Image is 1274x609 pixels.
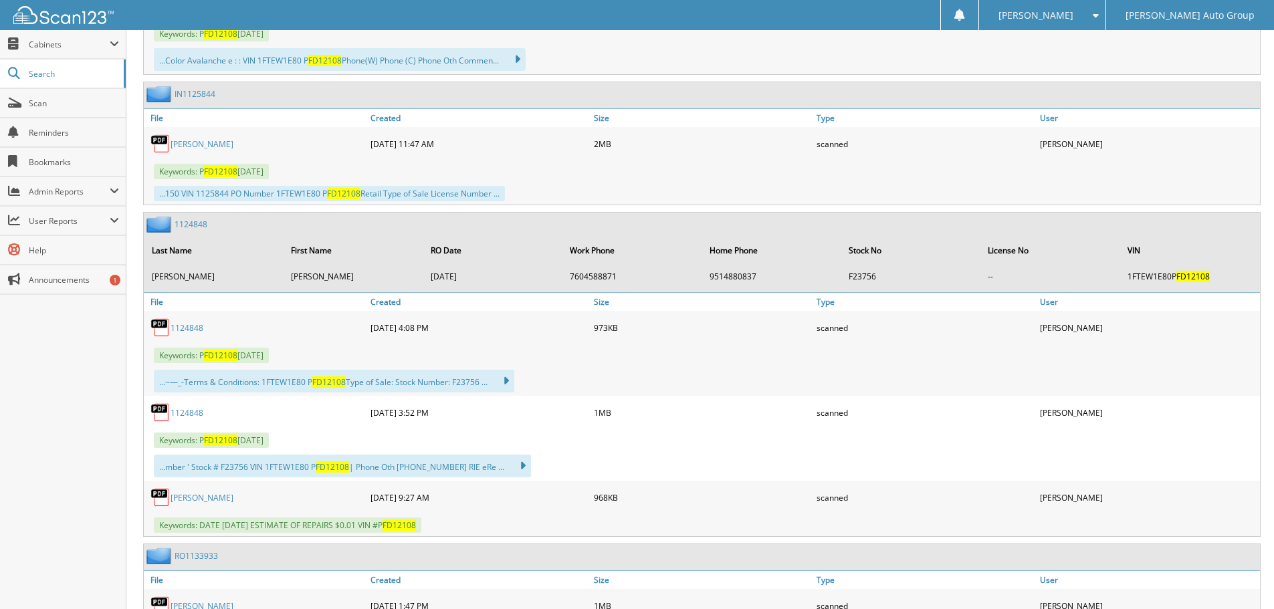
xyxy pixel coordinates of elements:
[145,265,283,287] td: [PERSON_NAME]
[367,293,591,311] a: Created
[998,11,1073,19] span: [PERSON_NAME]
[367,130,591,157] div: [DATE] 11:47 AM
[813,130,1037,157] div: scanned
[813,109,1037,127] a: Type
[424,265,562,287] td: [DATE]
[154,26,269,41] span: Keywords: P [DATE]
[591,399,814,426] div: 1MB
[1121,237,1259,264] th: VIN
[146,86,175,102] img: folder2.png
[367,109,591,127] a: Created
[29,39,110,50] span: Cabinets
[563,265,701,287] td: 7604588871
[150,402,171,422] img: PDF.png
[981,265,1119,287] td: --
[1037,484,1260,511] div: [PERSON_NAME]
[154,517,421,533] span: Keywords: DATE [DATE] ESTIMATE OF REPAIRS $0.01 VIN #P
[1037,109,1260,127] a: User
[981,237,1119,264] th: License No
[204,435,237,446] span: FD12108
[813,399,1037,426] div: scanned
[150,318,171,338] img: PDF.png
[591,571,814,589] a: Size
[110,275,120,285] div: 1
[1207,545,1274,609] iframe: Chat Widget
[144,293,367,311] a: File
[367,571,591,589] a: Created
[144,109,367,127] a: File
[154,48,526,71] div: ...Color Avalanche e : : VIN 1FTEW1E80 P Phone(W) Phone (C) Phone Oth Commen...
[154,186,505,201] div: ...150 VIN 1125844 PO Number 1FTEW1E80 P Retail Type of Sale License Number ...
[703,265,841,287] td: 9514880837
[29,98,119,109] span: Scan
[842,265,980,287] td: F23756
[591,293,814,311] a: Size
[29,127,119,138] span: Reminders
[29,186,110,197] span: Admin Reports
[327,188,360,199] span: FD12108
[813,314,1037,341] div: scanned
[154,164,269,179] span: Keywords: P [DATE]
[171,138,233,150] a: [PERSON_NAME]
[13,6,114,24] img: scan123-logo-white.svg
[367,484,591,511] div: [DATE] 9:27 AM
[154,348,269,363] span: Keywords: P [DATE]
[146,216,175,233] img: folder2.png
[367,314,591,341] div: [DATE] 4:08 PM
[1126,11,1255,19] span: [PERSON_NAME] Auto Group
[383,519,416,531] span: FD12108
[563,237,701,264] th: Work Phone
[842,237,980,264] th: Stock No
[204,350,237,361] span: FD12108
[424,237,562,264] th: RO Date
[1037,130,1260,157] div: [PERSON_NAME]
[171,492,233,503] a: [PERSON_NAME]
[813,484,1037,511] div: scanned
[204,28,237,39] span: FD12108
[145,237,283,264] th: Last Name
[591,484,814,511] div: 968KB
[308,55,342,66] span: FD12108
[1037,314,1260,341] div: [PERSON_NAME]
[175,88,215,100] a: IN1125844
[150,487,171,507] img: PDF.png
[29,68,117,80] span: Search
[204,166,237,177] span: FD12108
[175,219,207,230] a: 1124848
[1037,571,1260,589] a: User
[171,322,203,334] a: 1124848
[312,376,346,388] span: FD12108
[591,109,814,127] a: Size
[1176,271,1210,282] span: FD12108
[703,237,841,264] th: Home Phone
[154,433,269,448] span: Keywords: P [DATE]
[29,274,119,285] span: Announcements
[154,455,531,477] div: ...mber ' Stock # F23756 VIN 1FTEW1E80 P | Phone Oth [PHONE_NUMBER] RIE eRe ...
[591,130,814,157] div: 2MB
[1121,265,1259,287] td: 1FTEW1E80P
[150,134,171,154] img: PDF.png
[367,399,591,426] div: [DATE] 3:52 PM
[29,156,119,168] span: Bookmarks
[175,550,218,562] a: RO1133933
[1037,399,1260,426] div: [PERSON_NAME]
[284,237,422,264] th: First Name
[154,370,514,392] div: ...~—_-Terms & Conditions: 1FTEW1E80 P Type of Sale: Stock Number: F23756 ...
[144,571,367,589] a: File
[1037,293,1260,311] a: User
[813,293,1037,311] a: Type
[171,407,203,418] a: 1124848
[29,245,119,256] span: Help
[146,547,175,564] img: folder2.png
[316,461,349,473] span: FD12108
[591,314,814,341] div: 973KB
[29,215,110,227] span: User Reports
[813,571,1037,589] a: Type
[284,265,422,287] td: [PERSON_NAME]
